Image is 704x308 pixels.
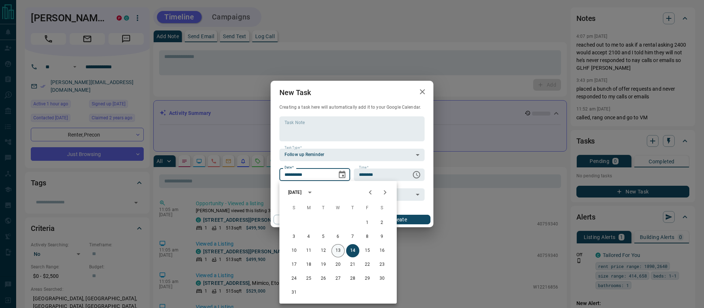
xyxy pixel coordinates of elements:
button: 26 [317,272,330,285]
button: 8 [361,230,374,243]
span: Monday [302,201,315,215]
button: 17 [287,258,301,271]
div: [DATE] [288,189,301,196]
span: Thursday [346,201,359,215]
button: 15 [361,244,374,257]
span: Wednesday [331,201,345,215]
button: 6 [331,230,345,243]
label: Date [285,165,294,170]
button: 13 [331,244,345,257]
button: 16 [375,244,389,257]
button: Create [368,215,430,224]
button: 19 [317,258,330,271]
button: 29 [361,272,374,285]
button: 1 [361,216,374,229]
button: Cancel [274,215,336,224]
button: 28 [346,272,359,285]
span: Friday [361,201,374,215]
button: 9 [375,230,389,243]
button: 21 [346,258,359,271]
span: Tuesday [317,201,330,215]
button: 27 [331,272,345,285]
button: Choose time, selected time is 11:00 AM [409,167,424,182]
button: 25 [302,272,315,285]
button: 23 [375,258,389,271]
button: 4 [302,230,315,243]
button: 31 [287,286,301,299]
button: Choose date, selected date is Aug 14, 2025 [335,167,349,182]
p: Creating a task here will automatically add it to your Google Calendar. [279,104,425,110]
button: 20 [331,258,345,271]
button: 30 [375,272,389,285]
button: 10 [287,244,301,257]
label: Task Type [285,145,302,150]
span: Sunday [287,201,301,215]
button: 5 [317,230,330,243]
button: Previous month [363,185,378,200]
button: 2 [375,216,389,229]
button: Next month [378,185,392,200]
button: 12 [317,244,330,257]
button: 18 [302,258,315,271]
button: 22 [361,258,374,271]
span: Saturday [375,201,389,215]
button: 11 [302,244,315,257]
button: 7 [346,230,359,243]
button: 14 [346,244,359,257]
label: Time [359,165,368,170]
h2: New Task [271,81,320,104]
button: 3 [287,230,301,243]
div: Follow up Reminder [279,149,425,161]
button: calendar view is open, switch to year view [304,186,316,199]
button: 24 [287,272,301,285]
